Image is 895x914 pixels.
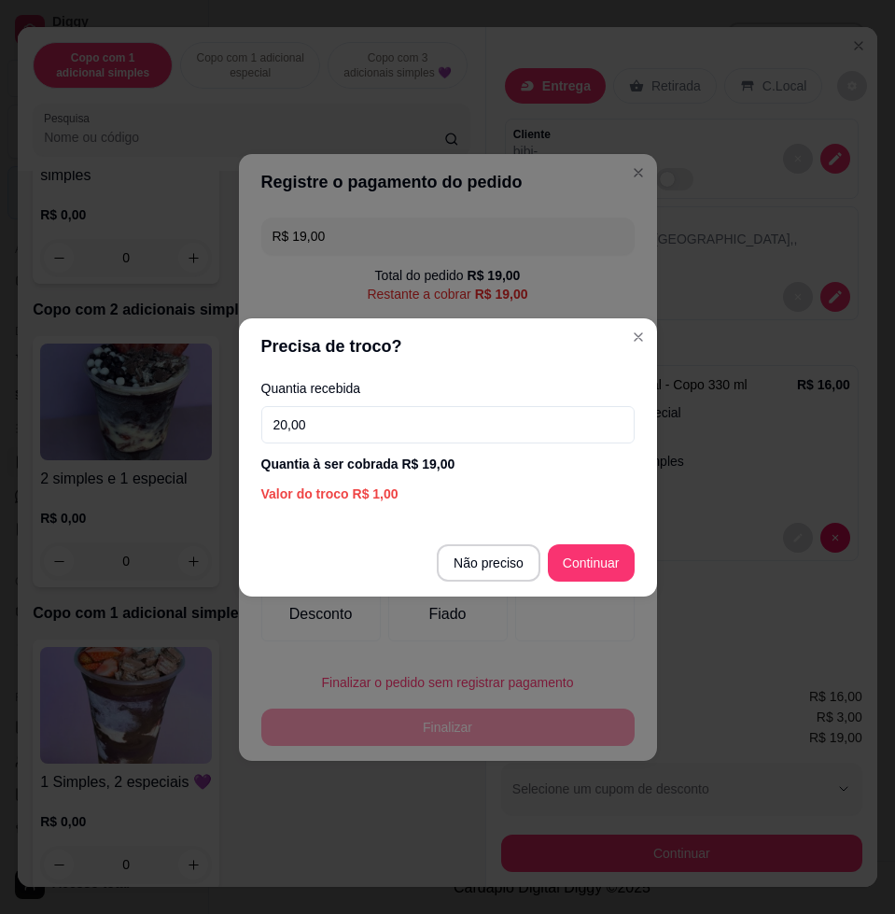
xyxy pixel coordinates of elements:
button: Continuar [548,544,635,582]
button: Não preciso [437,544,540,582]
div: Quantia à ser cobrada R$ 19,00 [261,455,635,473]
header: Precisa de troco? [239,318,657,374]
button: Close [623,322,653,352]
div: Valor do troco R$ 1,00 [261,485,635,503]
label: Quantia recebida [261,382,635,395]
